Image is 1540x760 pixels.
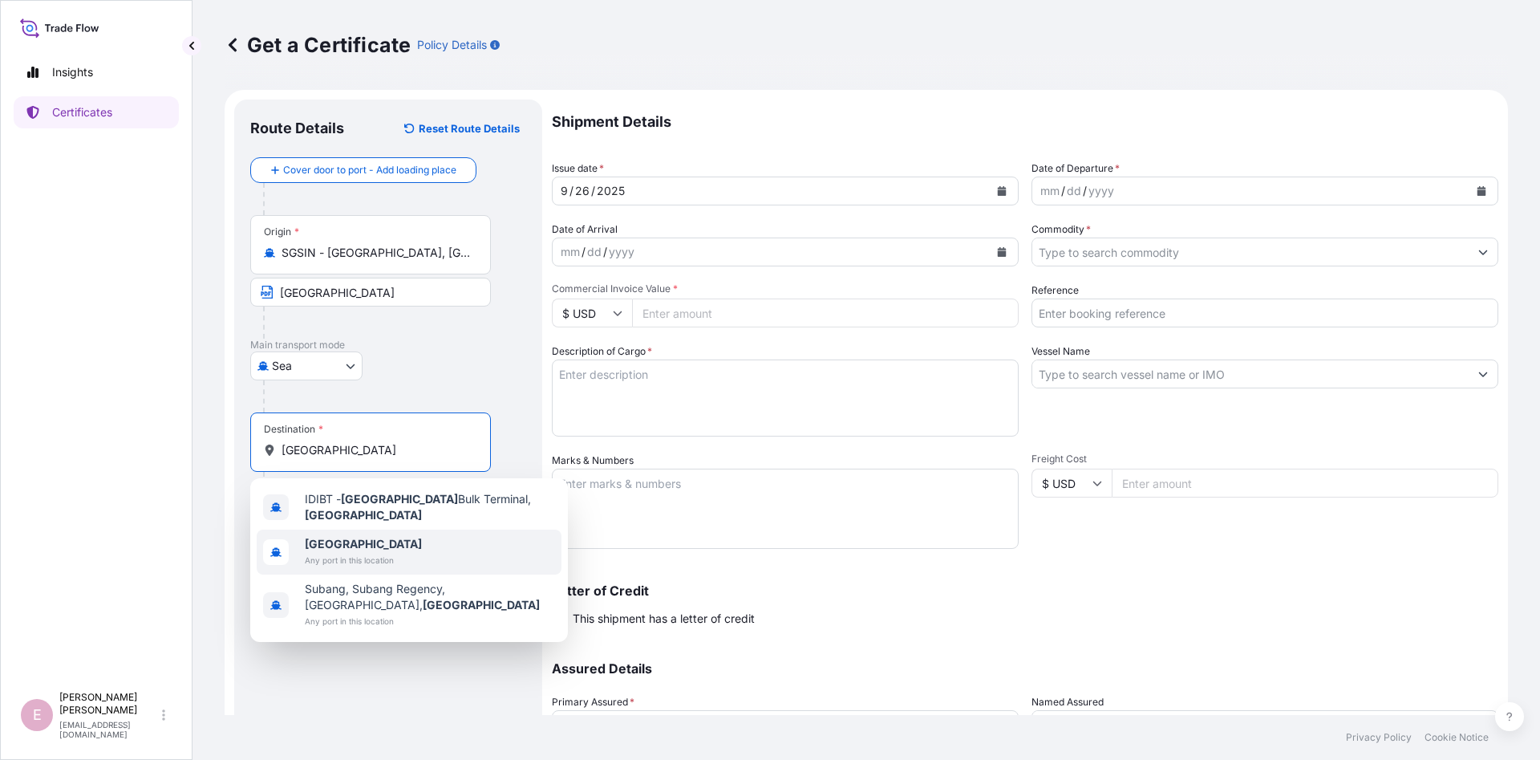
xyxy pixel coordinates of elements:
button: Calendar [1469,178,1494,204]
div: Show suggestions [250,478,568,642]
button: Calendar [989,178,1015,204]
div: / [1083,181,1087,201]
span: Primary Assured [552,694,634,710]
div: day, [1065,181,1083,201]
div: month, [559,242,582,262]
span: Sea [272,358,292,374]
label: Reference [1031,282,1079,299]
p: [PERSON_NAME] [PERSON_NAME] [59,691,159,717]
div: month, [559,181,569,201]
div: / [591,181,595,201]
div: / [569,181,573,201]
p: Route Details [250,119,344,138]
input: Enter amount [632,299,1019,327]
button: Show suggestions [1469,238,1497,266]
div: Origin [264,226,299,238]
p: Reset Route Details [419,120,520,136]
label: Commodity [1031,221,1091,238]
p: Insights [52,64,93,80]
span: Date of Departure [1031,161,1120,177]
p: [EMAIL_ADDRESS][DOMAIN_NAME] [59,720,159,739]
div: year, [595,181,626,201]
div: / [582,242,586,262]
span: E [33,707,42,723]
p: Shipment Details [552,100,1498,144]
div: / [1061,181,1065,201]
span: Freight Cost [1031,453,1498,465]
label: Description of Cargo [552,343,652,360]
span: IDIBT - Bulk Terminal, [305,491,555,523]
b: [GEOGRAPHIC_DATA] [341,492,458,506]
input: Type to search vessel name or IMO [1032,360,1469,388]
p: Letter of Credit [552,584,1498,597]
button: Calendar [989,239,1015,265]
span: This shipment has a letter of credit [573,611,755,627]
p: Assured Details [552,662,1498,675]
p: Certificates [52,104,112,120]
div: year, [1087,181,1116,201]
div: month, [1039,181,1061,201]
b: [GEOGRAPHIC_DATA] [423,598,540,612]
p: Privacy Policy [1346,731,1412,744]
input: Origin [282,245,471,261]
div: Destination [264,423,323,436]
input: Enter booking reference [1031,299,1498,327]
input: Text to appear on certificate [250,278,491,307]
p: Main transport mode [250,339,526,352]
label: Marks & Numbers [552,453,634,469]
span: Any port in this location [305,613,555,629]
input: Destination [282,442,471,458]
span: Subang, Subang Regency, [GEOGRAPHIC_DATA], [305,581,555,613]
div: / [603,242,607,262]
span: Issue date [552,161,604,177]
button: Select transport [250,352,363,380]
span: Cover door to port - Add loading place [283,162,456,178]
p: Policy Details [417,37,487,53]
span: Any port in this location [305,552,422,568]
button: Show suggestions [1469,360,1497,388]
p: Cookie Notice [1424,731,1489,744]
b: [GEOGRAPHIC_DATA] [305,508,422,522]
label: Named Assured [1031,694,1104,710]
span: Date of Arrival [552,221,618,238]
label: Vessel Name [1031,343,1090,360]
div: day, [586,242,603,262]
p: Get a Certificate [225,32,411,58]
input: Type to search commodity [1032,238,1469,266]
div: day, [573,181,591,201]
div: year, [607,242,636,262]
input: Enter amount [1112,469,1498,498]
b: [GEOGRAPHIC_DATA] [305,537,422,551]
span: Commercial Invoice Value [552,282,1019,295]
